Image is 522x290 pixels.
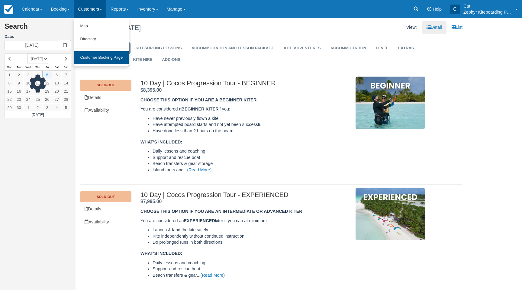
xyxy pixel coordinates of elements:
span: Help [433,7,442,12]
img: M96-6 [356,188,425,240]
a: Unavailable. [80,104,131,117]
a: Details [80,203,131,215]
strong: BEGINNER KITER [181,107,218,111]
li: Beach transfers & gear storage [153,160,330,167]
a: Unavailable. [80,216,131,228]
a: List [447,21,467,34]
span: [DATE] [120,24,141,31]
h2: Search [5,23,71,34]
p: Cat [463,3,512,9]
li: View: [402,21,421,34]
a: KITESURFING LESSONS [131,42,186,54]
a: ACCOMMODATION [326,42,371,54]
li: Have done less than 2 hours on the board [153,128,330,134]
strong: WHAT'S INCLUDED: [140,140,182,144]
a: EXTRAS [394,42,419,54]
strong: CHOOSE THIS OPTION IF YOU ARE A BEGINNER KITER. [140,97,258,102]
strong: Price: $8,395 [140,87,162,93]
i: Help [427,7,431,11]
a: KITE HIRE [128,54,157,66]
li: Support and rescue boat [153,154,330,161]
li: Island tours and... [153,167,330,173]
a: SOLD-OUT [80,80,131,91]
ul: Customers [74,18,129,66]
li: Beach transfers & gear... [153,272,330,278]
li: Have attempted board starts and not yet been successful [153,121,330,128]
a: Directory [74,33,129,46]
a: (Read More) [200,273,225,278]
p: You are considered a if you: [140,106,330,112]
a: Details [80,91,131,104]
p: You are considered an kiter if you can at minimum: [140,218,330,224]
a: ADD-ONS [157,54,185,66]
a: Customer Booking Page [74,51,129,64]
div: C [450,5,460,14]
h2: 10 Day | Cocos Progression Tour - BEGINNER [140,80,330,87]
a: (Read More) [187,167,211,172]
li: Daily lessons and coaching [153,260,330,266]
label: Date: [5,34,71,40]
a: Map [74,20,129,33]
li: Daily lessons and coaching [153,148,330,154]
a: SOLD-OUT [80,191,131,202]
strong: EXPERIENCED [184,218,215,223]
h2: 10 Day | Cocos Progression Tour - EXPERIENCED [140,191,330,199]
li: Do prolonged runs in both directions [153,239,330,246]
strong: Price: $7,995 [140,199,162,204]
h1: New Booking: [80,24,267,31]
li: Kite independently without continued instruction [153,233,330,239]
a: KITE ADVENTURES [279,42,325,54]
img: checkfront-main-nav-mini-logo.png [4,5,13,14]
li: Have never previously flown a kite [153,115,330,122]
p: Zephyr Kiteboarding Pty Ltd [463,9,512,15]
li: Support and rescue boat [153,266,330,272]
strong: CHOOSE THIS OPTION IF YOU ARE AN INTERMEDIATE OR ADVANCED KITER [140,209,302,214]
img: M223-6 [356,77,425,129]
li: Launch & land the kite safely [153,227,330,233]
a: ACCOMMODATION AND LESSON PACKAGE [187,42,279,54]
strong: WHAT'S INCLUDED: [140,251,182,256]
a: LEVEL [371,42,393,54]
a: Detail [422,21,446,34]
